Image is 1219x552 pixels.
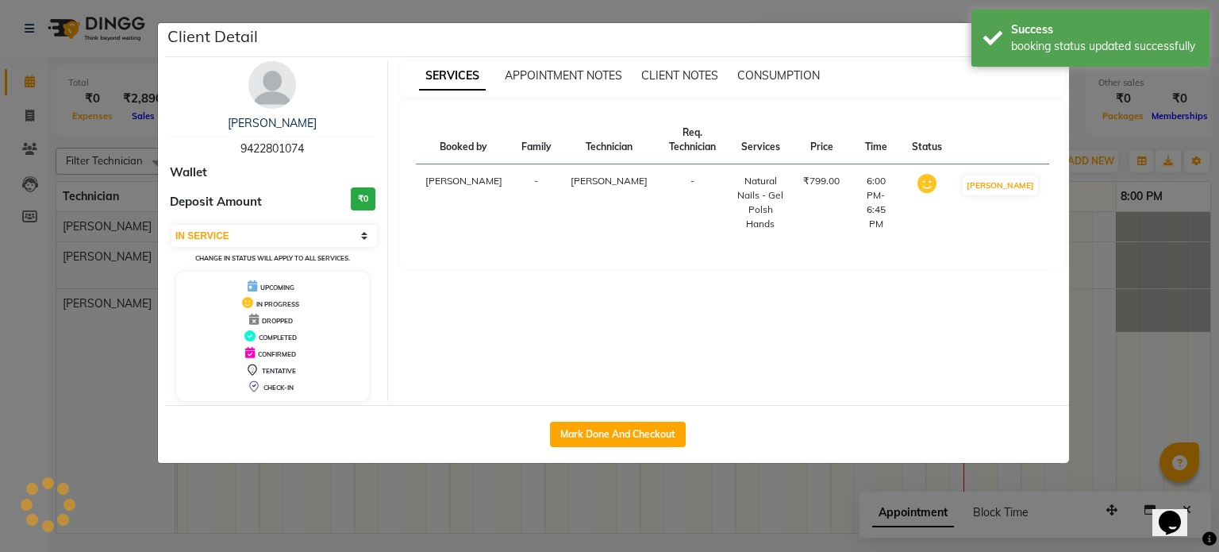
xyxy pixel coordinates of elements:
[256,300,299,308] span: IN PROGRESS
[170,164,207,182] span: Wallet
[737,174,784,231] div: Natural Nails - Gel Polsh Hands
[512,164,561,241] td: -
[737,68,820,83] span: CONSUMPTION
[419,62,486,91] span: SERVICES
[902,116,952,164] th: Status
[512,116,561,164] th: Family
[248,61,296,109] img: avatar
[195,254,350,262] small: Change in status will apply to all services.
[849,116,902,164] th: Time
[416,116,512,164] th: Booked by
[167,25,258,48] h5: Client Detail
[571,175,648,187] span: [PERSON_NAME]
[259,334,297,342] span: COMPLETED
[849,164,902,241] td: 6:00 PM-6:45 PM
[505,68,622,83] span: APPOINTMENT NOTES
[641,68,718,83] span: CLIENT NOTES
[794,116,849,164] th: Price
[351,187,375,210] h3: ₹0
[1011,21,1198,38] div: Success
[728,116,794,164] th: Services
[416,164,512,241] td: [PERSON_NAME]
[228,116,317,130] a: [PERSON_NAME]
[803,174,840,188] div: ₹799.00
[1011,38,1198,55] div: booking status updated successfully
[550,422,686,447] button: Mark Done And Checkout
[1152,488,1203,536] iframe: chat widget
[657,164,728,241] td: -
[258,350,296,358] span: CONFIRMED
[561,116,657,164] th: Technician
[240,141,304,156] span: 9422801074
[657,116,728,164] th: Req. Technician
[963,176,1038,195] button: [PERSON_NAME]
[263,384,294,392] span: CHECK-IN
[260,284,294,291] span: UPCOMING
[262,367,296,375] span: TENTATIVE
[262,317,293,325] span: DROPPED
[170,193,262,211] span: Deposit Amount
